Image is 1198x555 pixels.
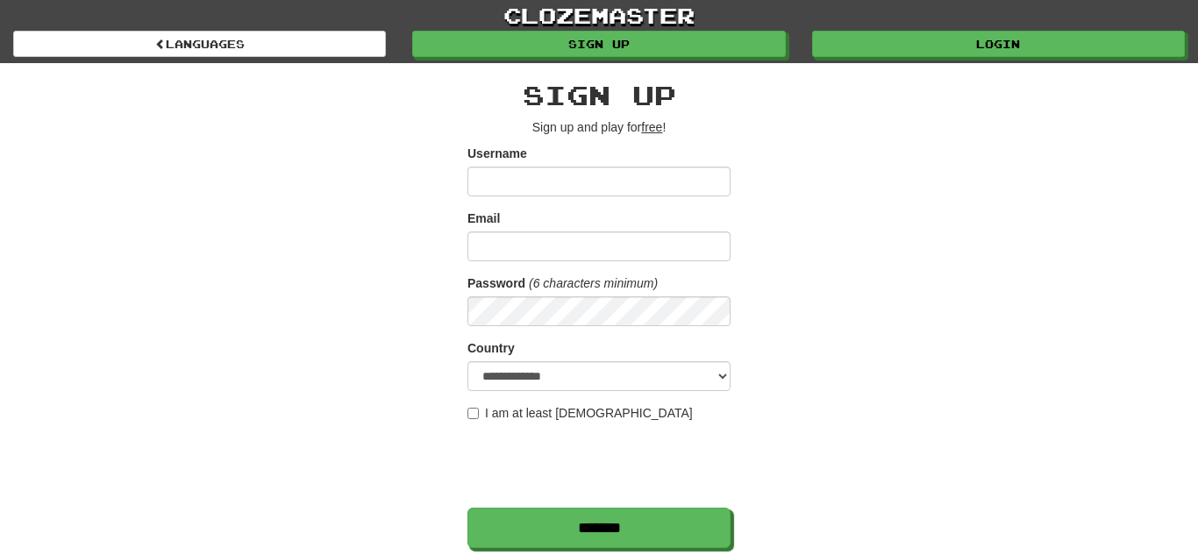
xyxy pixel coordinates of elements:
label: Username [467,145,527,162]
em: (6 characters minimum) [529,276,658,290]
input: I am at least [DEMOGRAPHIC_DATA] [467,408,479,419]
a: Sign up [412,31,785,57]
iframe: reCAPTCHA [467,430,734,499]
a: Login [812,31,1185,57]
label: Country [467,339,515,357]
a: Languages [13,31,386,57]
u: free [641,120,662,134]
label: Email [467,210,500,227]
p: Sign up and play for ! [467,118,731,136]
h2: Sign up [467,81,731,110]
label: Password [467,274,525,292]
label: I am at least [DEMOGRAPHIC_DATA] [467,404,693,422]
